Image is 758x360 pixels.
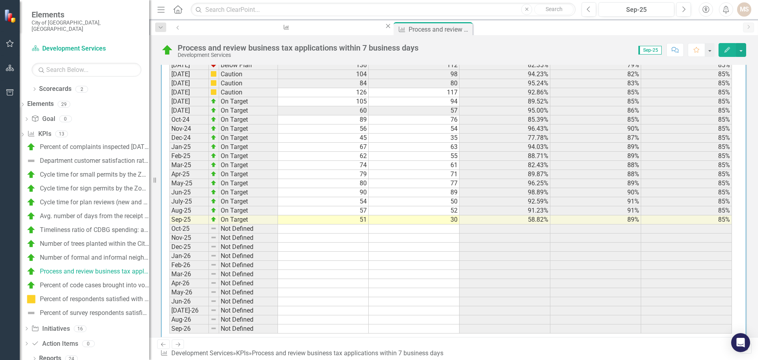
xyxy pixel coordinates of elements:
[219,161,278,170] td: On Target
[24,155,149,167] a: Department customer satisfaction rating
[32,19,141,32] small: City of [GEOGRAPHIC_DATA], [GEOGRAPHIC_DATA]
[210,89,217,95] img: cBAA0RP0Y6D5n+AAAAAElFTkSuQmCC
[31,115,55,124] a: Goal
[169,243,209,252] td: Dec-25
[641,197,732,206] td: 85%
[210,198,217,204] img: zOikAAAAAElFTkSuQmCC
[369,197,460,206] td: 50
[169,161,209,170] td: Mar-25
[169,288,209,297] td: May-26
[641,88,732,97] td: 85%
[369,179,460,188] td: 77
[460,106,550,115] td: 95.00%
[219,270,278,279] td: Not Defined
[210,316,217,322] img: 8DAGhfEEPCf229AAAAAElFTkSuQmCC
[169,97,209,106] td: [DATE]
[641,79,732,88] td: 85%
[169,188,209,197] td: Jun-25
[219,170,278,179] td: On Target
[26,211,36,221] img: On Target
[210,243,217,250] img: 8DAGhfEEPCf229AAAAAElFTkSuQmCC
[24,196,149,209] a: Cycle time for plan reviews (new and major/minor) by the Zoning Division (Development Review Comm...
[369,79,460,88] td: 80
[39,85,71,94] a: Scorecards
[731,333,750,352] div: Open Intercom Messenger
[369,134,460,143] td: 35
[550,215,641,224] td: 89%
[278,70,369,79] td: 104
[550,70,641,79] td: 82%
[210,234,217,241] img: 8DAGhfEEPCf229AAAAAElFTkSuQmCC
[460,88,550,97] td: 92.86%
[26,142,36,152] img: On Target
[219,79,278,88] td: Caution
[278,197,369,206] td: 54
[278,188,369,197] td: 90
[369,152,460,161] td: 55
[210,162,217,168] img: zOikAAAAAElFTkSuQmCC
[24,224,149,236] a: Timeliness ratio of CDBG spending: annual CDBG allocation available by [DATE]
[219,297,278,306] td: Not Defined
[278,143,369,152] td: 67
[278,88,369,97] td: 126
[219,134,278,143] td: On Target
[210,280,217,286] img: 8DAGhfEEPCf229AAAAAElFTkSuQmCC
[641,215,732,224] td: 85%
[210,71,217,77] img: cBAA0RP0Y6D5n+AAAAAElFTkSuQmCC
[40,296,149,303] div: Percent of respondents satisfied with City efforts at maintaining the quality of their neighborho...
[169,215,209,224] td: Sep-25
[550,106,641,115] td: 86%
[550,206,641,215] td: 91%
[40,268,149,275] div: Process and review business tax applications within 7 business days
[40,226,149,234] div: Timeliness ratio of CDBG spending: annual CDBG allocation available by [DATE]
[40,157,149,164] div: Department customer satisfaction rating
[641,161,732,170] td: 85%
[191,3,576,17] input: Search ClearPoint...
[369,161,460,170] td: 61
[169,279,209,288] td: Apr-26
[550,79,641,88] td: 83%
[210,98,217,104] img: zOikAAAAAElFTkSuQmCC
[641,97,732,106] td: 85%
[460,152,550,161] td: 88.71%
[40,254,149,261] div: Number of formal and informal neighborhood partnerships & NWI events each year
[169,179,209,188] td: May-25
[550,124,641,134] td: 90%
[24,141,149,153] a: Percent of complaints inspected [DATE] (New FY24)
[210,262,217,268] img: 8DAGhfEEPCf229AAAAAElFTkSuQmCC
[169,170,209,179] td: Apr-25
[219,115,278,124] td: On Target
[24,293,149,305] a: Percent of respondents satisfied with City efforts at maintaining the quality of their neighborho...
[58,101,70,107] div: 29
[24,210,149,222] a: Avg. number of days from the receipt of the resident's application for rehabilitation assistance ...
[641,134,732,143] td: 85%
[210,143,217,150] img: zOikAAAAAElFTkSuQmCC
[210,171,217,177] img: zOikAAAAAElFTkSuQmCC
[278,215,369,224] td: 51
[278,79,369,88] td: 84
[550,134,641,143] td: 87%
[219,243,278,252] td: Not Defined
[278,152,369,161] td: 62
[55,131,68,138] div: 13
[169,234,209,243] td: Nov-25
[210,153,217,159] img: zOikAAAAAElFTkSuQmCC
[460,79,550,88] td: 95.24%
[550,61,641,70] td: 79%
[210,271,217,277] img: 8DAGhfEEPCf229AAAAAElFTkSuQmCC
[219,188,278,197] td: On Target
[169,206,209,215] td: Aug-25
[24,182,149,195] a: Cycle time for sign permits by the Zoning Division (Building Plan Review) (Days)
[27,130,51,139] a: KPIs
[278,97,369,106] td: 105
[169,115,209,124] td: Oct-24
[278,61,369,70] td: 136
[40,309,149,317] div: Percent of survey respondents satisfied with the City's efforts to support quality neighborhoods ...
[219,324,278,334] td: Not Defined
[169,197,209,206] td: July-25
[210,125,217,132] img: zOikAAAAAElFTkSuQmCC
[40,171,149,178] div: Cycle time for small permits by the Zoning Division (Building Plan Review) (Days)
[460,61,550,70] td: 82.35%
[169,143,209,152] td: Jan-25
[4,9,18,23] img: ClearPoint Strategy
